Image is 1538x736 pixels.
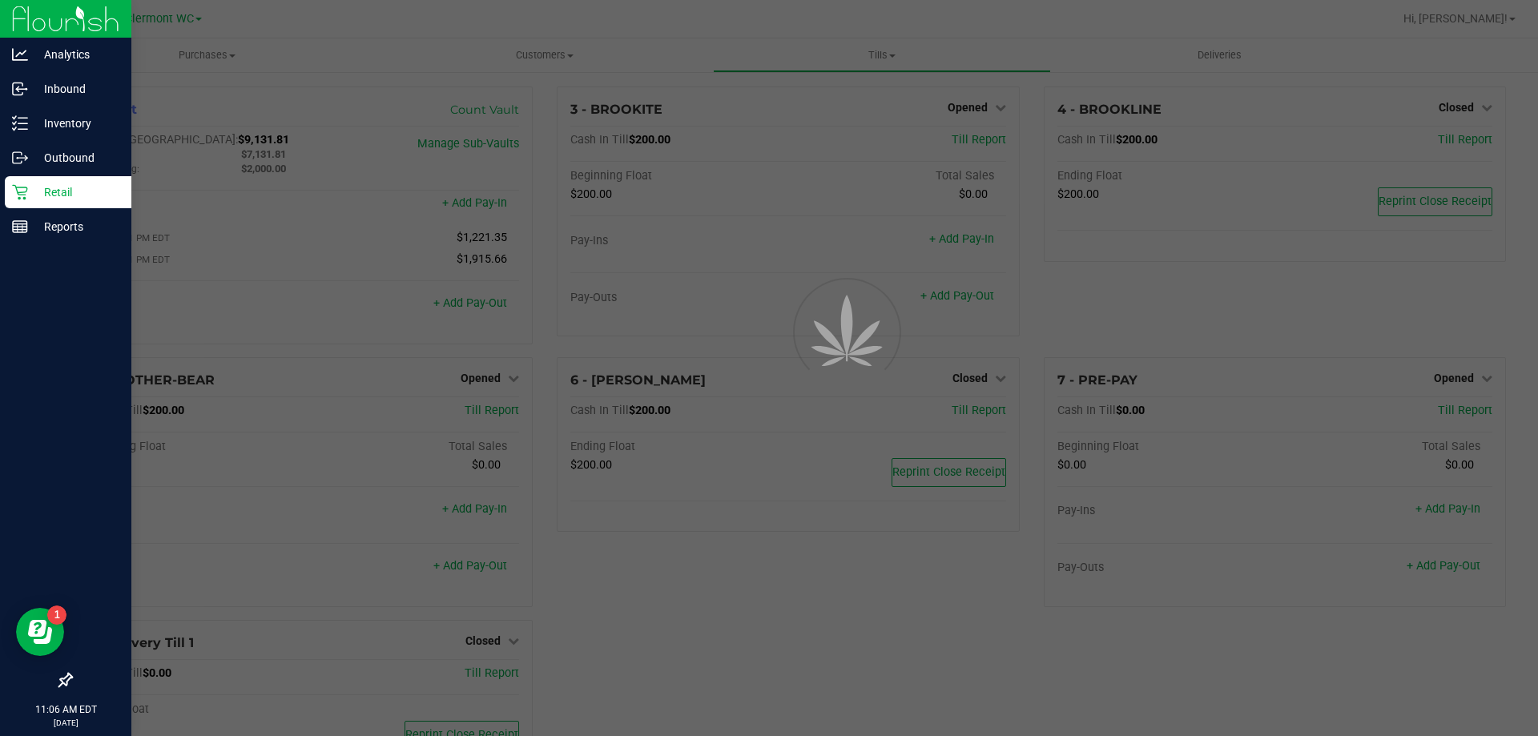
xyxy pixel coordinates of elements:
[12,184,28,200] inline-svg: Retail
[16,608,64,656] iframe: Resource center
[7,717,124,729] p: [DATE]
[12,115,28,131] inline-svg: Inventory
[28,148,124,167] p: Outbound
[12,81,28,97] inline-svg: Inbound
[12,150,28,166] inline-svg: Outbound
[47,605,66,625] iframe: Resource center unread badge
[12,46,28,62] inline-svg: Analytics
[28,45,124,64] p: Analytics
[28,183,124,202] p: Retail
[28,217,124,236] p: Reports
[28,79,124,99] p: Inbound
[28,114,124,133] p: Inventory
[7,702,124,717] p: 11:06 AM EDT
[12,219,28,235] inline-svg: Reports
